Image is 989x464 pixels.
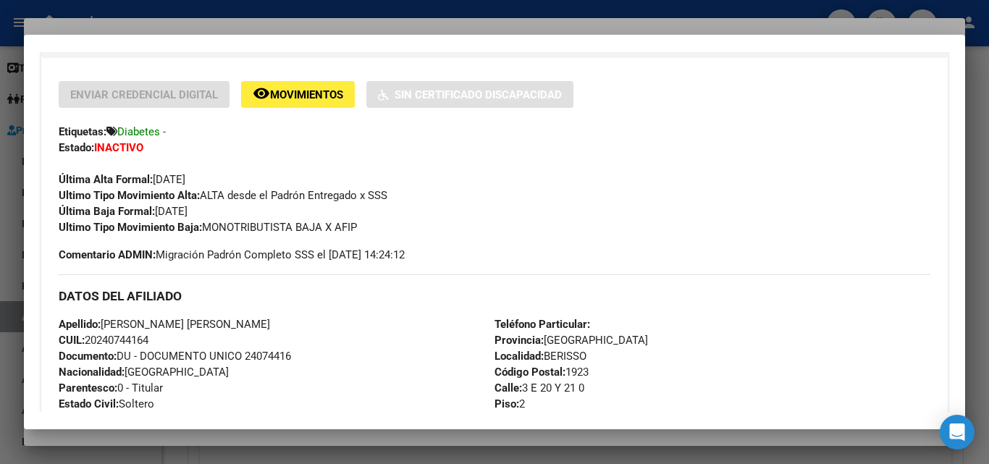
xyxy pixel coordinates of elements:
strong: Código Postal: [494,366,565,379]
strong: Parentesco: [59,381,117,395]
span: 0 - Titular [59,381,163,395]
span: Migración Padrón Completo SSS el [DATE] 14:24:12 [59,247,405,263]
button: Movimientos [241,81,355,108]
span: 1923 [494,366,589,379]
strong: Última Baja Formal: [59,205,155,218]
strong: Provincia: [494,334,544,347]
div: Open Intercom Messenger [940,415,975,450]
span: 3 E 20 Y 21 0 [494,381,584,395]
span: Sin Certificado Discapacidad [395,88,562,101]
span: Movimientos [270,88,343,101]
button: Enviar Credencial Digital [59,81,230,108]
span: [DATE] [59,173,185,186]
strong: Comentario ADMIN: [59,248,156,261]
strong: CUIL: [59,334,85,347]
strong: Etiquetas: [59,125,106,138]
button: Sin Certificado Discapacidad [366,81,573,108]
span: [DATE] [59,205,188,218]
span: Diabetes - [117,125,166,138]
strong: Última Alta Formal: [59,173,153,186]
span: [PERSON_NAME] [PERSON_NAME] [59,318,270,331]
strong: Ultimo Tipo Movimiento Baja: [59,221,202,234]
span: DU - DOCUMENTO UNICO 24074416 [59,350,291,363]
span: Enviar Credencial Digital [70,88,218,101]
span: [GEOGRAPHIC_DATA] [494,334,648,347]
strong: Calle: [494,381,522,395]
mat-icon: remove_red_eye [253,85,270,102]
span: 20240744164 [59,334,148,347]
strong: Apellido: [59,318,101,331]
strong: Teléfono Particular: [494,318,590,331]
strong: Estado Civil: [59,397,119,410]
span: ALTA desde el Padrón Entregado x SSS [59,189,387,202]
span: Soltero [59,397,154,410]
strong: Ultimo Tipo Movimiento Alta: [59,189,200,202]
h3: DATOS DEL AFILIADO [59,288,930,304]
span: MONOTRIBUTISTA BAJA X AFIP [59,221,357,234]
span: BERISSO [494,350,586,363]
strong: Estado: [59,141,94,154]
strong: Piso: [494,397,519,410]
strong: Localidad: [494,350,544,363]
span: [GEOGRAPHIC_DATA] [59,366,229,379]
strong: INACTIVO [94,141,143,154]
strong: Nacionalidad: [59,366,125,379]
strong: Documento: [59,350,117,363]
span: 2 [494,397,525,410]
